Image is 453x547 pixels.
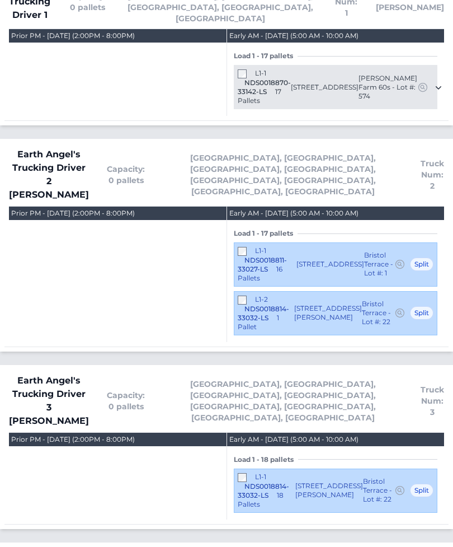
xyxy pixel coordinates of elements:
[255,473,266,481] span: L1-1
[238,87,281,105] span: 17 Pallets
[229,209,358,218] div: Early AM - [DATE] (5:00 AM - 10:00 AM)
[238,256,287,273] span: NDS0018811-33027-LS
[238,491,284,508] span: 18 Pallets
[9,148,89,202] span: Earth Angel's Trucking Driver 2 [PERSON_NAME]
[11,435,135,444] div: Prior PM - [DATE] (2:00PM - 8:00PM)
[238,482,289,499] span: NDS0018814-33032-LS
[107,390,145,412] span: Capacity: 0 pallets
[296,260,364,269] span: [STREET_ADDRESS]
[295,481,363,499] span: [STREET_ADDRESS][PERSON_NAME]
[229,31,358,40] div: Early AM - [DATE] (5:00 AM - 10:00 AM)
[421,158,444,191] span: Truck Num: 2
[363,477,394,504] span: Bristol Terrace - Lot #: 22
[421,384,444,418] span: Truck Num: 3
[358,74,417,101] span: [PERSON_NAME] Farm 60s - Lot #: 574
[364,251,394,278] span: Bristol Terrace - Lot #: 1
[294,304,362,322] span: [STREET_ADDRESS][PERSON_NAME]
[163,152,403,197] span: [GEOGRAPHIC_DATA], [GEOGRAPHIC_DATA], [GEOGRAPHIC_DATA], [GEOGRAPHIC_DATA], [GEOGRAPHIC_DATA], [G...
[410,306,433,320] span: Split
[163,378,403,423] span: [GEOGRAPHIC_DATA], [GEOGRAPHIC_DATA], [GEOGRAPHIC_DATA], [GEOGRAPHIC_DATA], [GEOGRAPHIC_DATA], [G...
[234,52,298,60] span: Load 1 - 17 pallets
[410,484,433,497] span: Split
[11,209,135,218] div: Prior PM - [DATE] (2:00PM - 8:00PM)
[410,258,433,271] span: Split
[11,31,135,40] div: Prior PM - [DATE] (2:00PM - 8:00PM)
[234,229,298,238] span: Load 1 - 17 pallets
[238,314,279,331] span: 1 Pallet
[234,455,298,464] span: Load 1 - 18 pallets
[238,305,289,322] span: NDS0018814-33032-LS
[362,300,394,326] span: Bristol Terrace - Lot #: 22
[229,435,358,444] div: Early AM - [DATE] (5:00 AM - 10:00 AM)
[255,295,268,303] span: L1-2
[9,374,89,428] span: Earth Angel's Trucking Driver 3 [PERSON_NAME]
[238,78,291,96] span: NDS0018870-33142-LS
[238,265,282,282] span: 16 Pallets
[255,246,266,255] span: L1-1
[255,69,266,77] span: L1-1
[291,83,358,92] span: [STREET_ADDRESS]
[107,163,145,186] span: Capacity: 0 pallets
